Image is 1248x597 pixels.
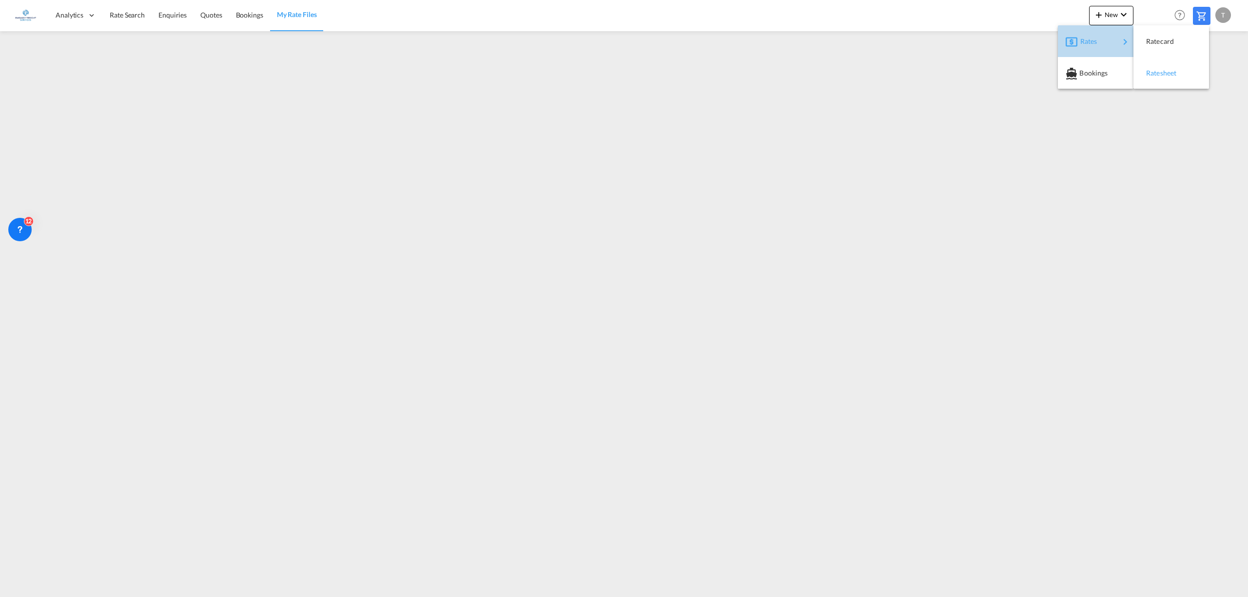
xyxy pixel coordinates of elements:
button: Bookings [1058,57,1133,89]
span: Ratesheet [1146,63,1157,83]
div: Ratesheet [1141,61,1201,85]
span: Bookings [1079,63,1090,83]
span: Ratecard [1146,32,1157,51]
div: Ratecard [1141,29,1201,54]
md-icon: icon-chevron-right [1119,36,1131,48]
span: Rates [1080,32,1092,51]
div: Bookings [1066,61,1126,85]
